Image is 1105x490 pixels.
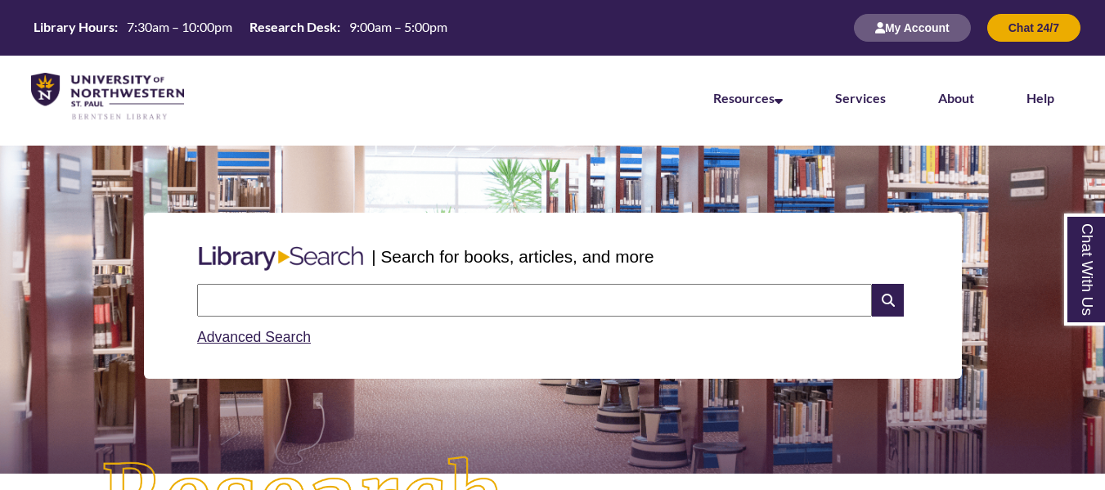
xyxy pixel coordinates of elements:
[349,19,447,34] span: 9:00am – 5:00pm
[987,20,1080,34] a: Chat 24/7
[27,18,454,36] table: Hours Today
[854,20,971,34] a: My Account
[27,18,120,36] th: Library Hours:
[191,240,371,277] img: Libary Search
[31,73,184,121] img: UNWSP Library Logo
[854,14,971,42] button: My Account
[197,329,311,345] a: Advanced Search
[872,284,903,317] i: Search
[713,90,783,106] a: Resources
[835,90,886,106] a: Services
[938,90,974,106] a: About
[127,19,232,34] span: 7:30am – 10:00pm
[243,18,343,36] th: Research Desk:
[1026,90,1054,106] a: Help
[371,244,654,269] p: | Search for books, articles, and more
[987,14,1080,42] button: Chat 24/7
[27,18,454,38] a: Hours Today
